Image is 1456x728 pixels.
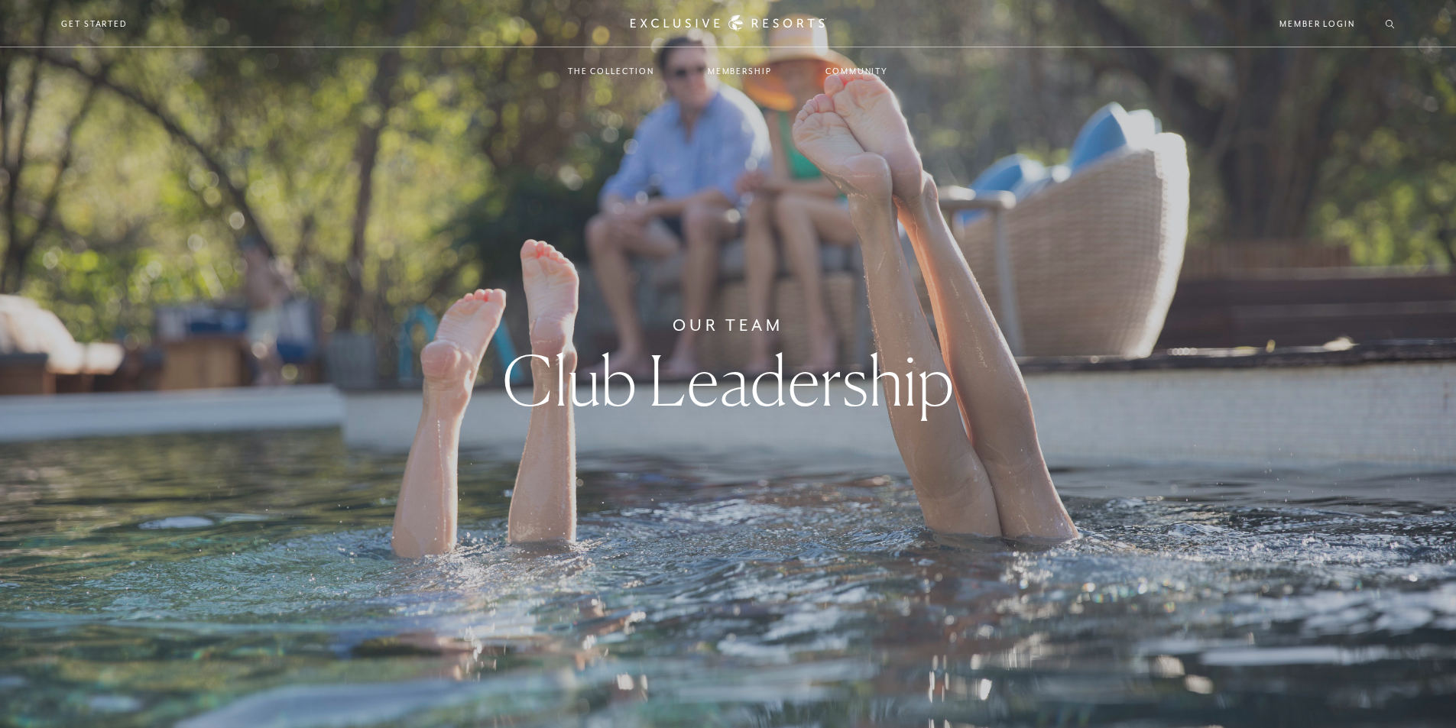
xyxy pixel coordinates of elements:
a: Community [810,49,903,93]
a: Get Started [61,17,128,31]
h6: Our Team [673,313,783,338]
a: Membership [692,49,787,93]
a: The Collection [553,49,670,93]
h1: Club Leadership [502,346,955,415]
a: Member Login [1279,17,1355,31]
